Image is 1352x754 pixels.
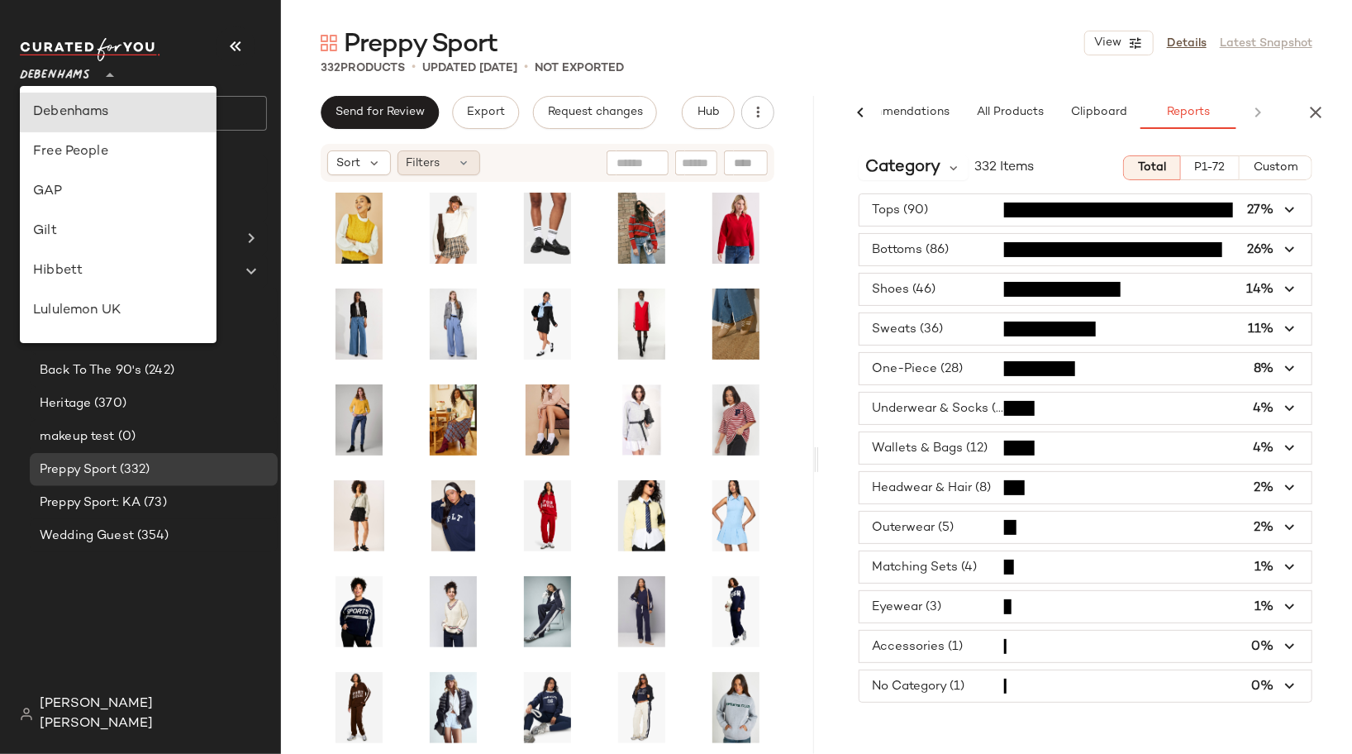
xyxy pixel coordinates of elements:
div: Products [321,60,405,77]
div: Lulus [33,341,203,360]
img: bkk24191_pale%20blue_xl [421,289,486,360]
img: bqq21735_red_xl [703,193,769,264]
img: hzz28445_navy_xl [515,672,580,743]
button: Headwear & Hair (8)2% [859,472,1312,503]
img: byy16031_navy_xl [609,576,674,647]
img: hzz36879_cream_xl [609,672,674,743]
img: m5063589053091_dark%20navy_xl [515,576,580,647]
span: Filters [407,155,440,172]
button: P1-72 [1181,155,1240,180]
img: hzz31509_navy_xl [609,480,674,551]
img: m5056562351482_mustard_xl [326,193,392,264]
span: Debenhams [20,56,90,86]
span: Category [865,155,940,180]
span: (370) [91,394,126,413]
button: No Category (1)0% [859,670,1312,702]
span: Custom [1253,161,1298,174]
img: hzz31195_blue_xl [421,672,486,743]
button: Hub [682,96,735,129]
img: m5063552641164_blue_xl [421,480,486,551]
div: undefined-list [20,86,217,342]
button: Accessories (1)0% [859,631,1312,662]
img: svg%3e [20,708,33,721]
span: • [412,58,416,78]
img: hzz06013_sand_xl [421,193,486,264]
span: Sort [336,155,360,172]
span: Hub [697,106,720,119]
span: Heritage [40,394,91,413]
button: One-Piece (28)8% [859,353,1312,384]
span: (73) [140,494,167,513]
span: makeup test [40,427,115,446]
span: (354) [134,527,169,546]
img: hzz16041_grey_xl [703,672,769,743]
span: Preppy Sport [344,28,497,61]
span: (332) [117,461,150,480]
div: GAP [33,182,203,202]
button: Outerwear (5)2% [859,512,1312,543]
span: (242) [141,361,174,380]
span: View [1093,36,1121,50]
img: m5059368201197_grey_xl [609,384,674,456]
img: m5063027124185_black_xl [515,384,580,456]
span: [PERSON_NAME] [PERSON_NAME] [40,694,267,734]
img: m8684448012461_ecru_xl [421,576,486,647]
img: hzz24849_white_xl [515,193,580,264]
img: m5063589386588_brown_xl [703,289,769,360]
img: m5056793713158_yellow_xl [326,384,392,456]
button: Custom [1240,155,1312,180]
img: svg%3e [321,35,337,51]
div: Gilt [33,222,203,241]
img: bgg27142_red_xl [609,193,674,264]
span: P1-72 [1194,161,1226,174]
button: Export [452,96,519,129]
img: hzz18681_navy_xl [703,576,769,647]
span: 332 Items [975,158,1035,178]
div: Hibbett [33,261,203,281]
span: Request changes [547,106,643,119]
button: Sweats (36)11% [859,313,1312,345]
span: All Products [976,106,1044,119]
button: Send for Review [321,96,439,129]
span: Total [1137,161,1166,174]
img: hzz32868_powder%20blue_xl [703,480,769,551]
span: Reports [1166,106,1210,119]
button: Matching Sets (4)1% [859,551,1312,583]
button: Shoes (46)14% [859,274,1312,305]
button: Wallets & Bags (12)4% [859,432,1312,464]
img: hzz07184_navy_xl [326,576,392,647]
div: Lululemon UK [33,301,203,321]
img: bkk22069_red_xl [609,289,674,360]
span: Preppy Sport: KA [40,494,140,513]
p: Not Exported [535,60,624,77]
span: • [524,58,528,78]
span: Back To The 90's [40,361,141,380]
span: Clipboard [1070,106,1127,119]
span: 332 [321,62,340,74]
button: View [1084,31,1154,55]
span: Wedding Guest [40,527,134,546]
img: bkk24109_mid%20blue_xl [326,289,392,360]
button: Bottoms (86)26% [859,234,1312,265]
span: (0) [115,427,136,446]
img: cfy_white_logo.C9jOOHJF.svg [20,38,160,61]
img: m5063589121066_red_xl [703,384,769,456]
span: AI Recommendations [829,106,950,119]
img: byy15945_blue_xl [421,384,486,456]
div: Free People [33,142,203,162]
button: Eyewear (3)1% [859,591,1312,623]
button: Tops (90)27% [859,194,1312,226]
img: hzz28549_black_xl [515,289,580,360]
img: hzz08959_red_xl [515,480,580,551]
img: hzz08958_chocolate_xl [326,672,392,743]
button: Total [1123,155,1180,180]
div: Debenhams [33,103,203,122]
img: m5055753969635_black_xl [326,480,392,551]
span: Export [466,106,505,119]
p: updated [DATE] [422,60,517,77]
button: Request changes [533,96,657,129]
span: Preppy Sport [40,461,117,480]
a: Details [1167,35,1207,52]
button: Underwear & Socks (12)4% [859,393,1312,424]
span: Send for Review [335,106,425,119]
